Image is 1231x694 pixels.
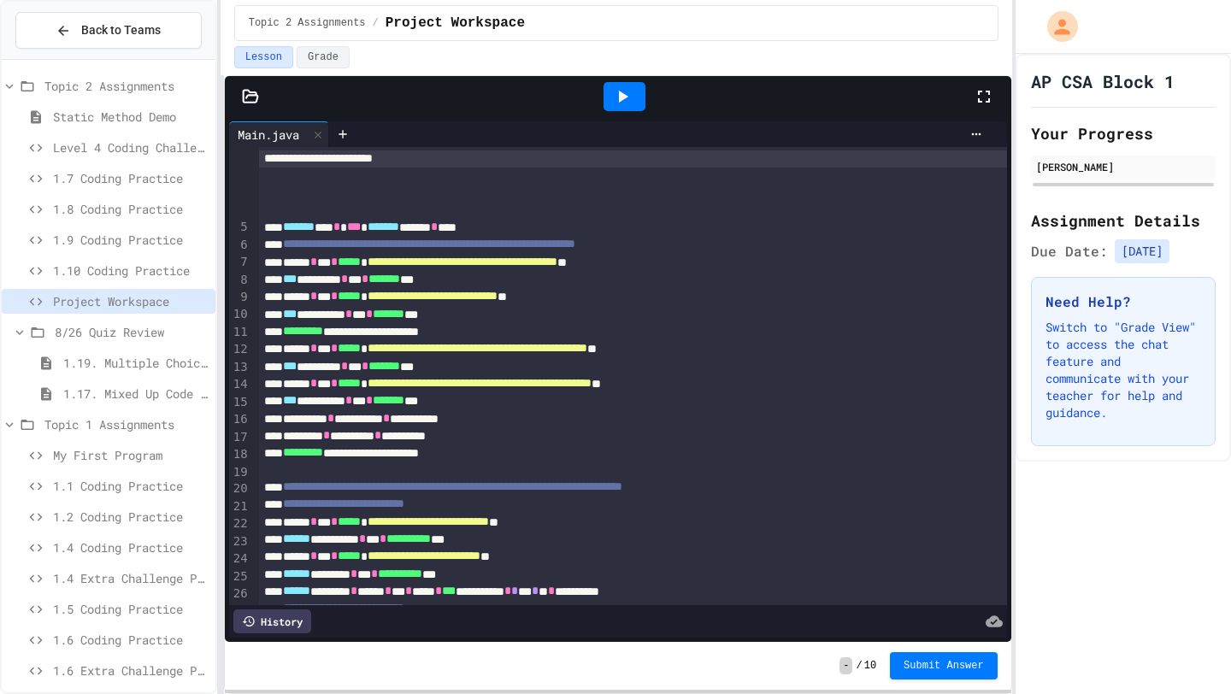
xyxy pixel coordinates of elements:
div: 17 [229,429,250,446]
span: 1.5 Coding Practice [53,600,209,618]
span: Due Date: [1031,241,1108,262]
div: 22 [229,515,250,532]
button: Grade [297,46,350,68]
div: Main.java [229,126,308,144]
div: 20 [229,480,250,497]
span: 1.6 Coding Practice [53,631,209,649]
span: 1.2 Coding Practice [53,508,209,526]
span: 1.17. Mixed Up Code Practice 1.1-1.6 [63,385,209,403]
div: 9 [229,289,250,306]
div: 18 [229,446,250,463]
span: 1.10 Coding Practice [53,262,209,279]
div: 25 [229,568,250,585]
span: / [373,16,379,30]
span: Level 4 Coding Challenge [53,138,209,156]
span: / [856,659,862,673]
h2: Your Progress [1031,121,1216,145]
h3: Need Help? [1045,291,1201,312]
span: Project Workspace [386,13,525,33]
div: 23 [229,533,250,550]
div: 13 [229,359,250,376]
span: 1.4 Extra Challenge Problem [53,569,209,587]
div: [PERSON_NAME] [1036,159,1210,174]
span: Project Workspace [53,292,209,310]
span: 1.1 Coding Practice [53,477,209,495]
span: Back to Teams [81,21,161,39]
div: 19 [229,464,250,481]
span: 8/26 Quiz Review [55,323,209,341]
div: 6 [229,237,250,254]
div: 11 [229,324,250,341]
div: 21 [229,498,250,515]
span: 1.19. Multiple Choice Exercises for Unit 1a (1.1-1.6) [63,354,209,372]
span: [DATE] [1115,239,1169,263]
span: Topic 1 Assignments [44,415,209,433]
div: 27 [229,603,250,620]
div: 14 [229,376,250,393]
div: 10 [229,306,250,323]
div: 16 [229,411,250,428]
span: 1.6 Extra Challenge Problem [53,662,209,679]
button: Submit Answer [890,652,998,679]
div: Main.java [229,121,329,147]
div: 26 [229,585,250,603]
span: 10 [864,659,876,673]
span: - [839,657,852,674]
span: 1.8 Coding Practice [53,200,209,218]
span: Static Method Demo [53,108,209,126]
button: Lesson [234,46,293,68]
div: My Account [1029,7,1082,46]
span: Submit Answer [904,659,984,673]
button: Back to Teams [15,12,202,49]
span: 1.7 Coding Practice [53,169,209,187]
span: 1.4 Coding Practice [53,538,209,556]
h1: AP CSA Block 1 [1031,69,1175,93]
span: 1.9 Coding Practice [53,231,209,249]
div: 5 [229,219,250,236]
div: 12 [229,341,250,358]
div: History [233,609,311,633]
div: 24 [229,550,250,568]
div: 8 [229,272,250,289]
span: Topic 2 Assignments [44,77,209,95]
span: My First Program [53,446,209,464]
p: Switch to "Grade View" to access the chat feature and communicate with your teacher for help and ... [1045,319,1201,421]
div: 15 [229,394,250,411]
h2: Assignment Details [1031,209,1216,232]
span: Topic 2 Assignments [249,16,366,30]
div: 7 [229,254,250,271]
